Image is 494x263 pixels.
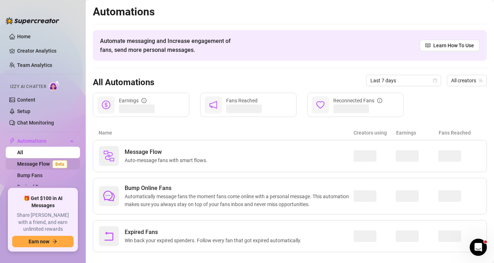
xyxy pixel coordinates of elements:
span: arrow-right [52,239,57,244]
a: Home [17,34,31,39]
a: Creator Analytics [17,45,74,57]
h3: All Automations [93,77,154,88]
article: Earnings [396,129,439,137]
span: Expired Fans [125,228,304,237]
article: Name [99,129,354,137]
span: Izzy AI Chatter [10,83,46,90]
h2: Automations [93,5,487,19]
span: thunderbolt [9,138,15,144]
span: info-circle [141,98,146,103]
span: Last 7 days [370,75,437,86]
img: logo-BBDzfeDw.svg [6,17,59,24]
a: Team Analytics [17,62,52,68]
span: All creators [451,75,483,86]
img: AI Chatter [49,81,60,91]
span: notification [209,101,218,109]
span: Message Flow [125,148,210,156]
article: Fans Reached [439,129,481,137]
span: Automations [17,135,68,147]
a: Chat Monitoring [17,120,54,126]
div: Earnings [119,97,146,104]
span: heart [316,101,325,109]
span: Automate messaging and Increase engagement of fans, send more personal messages. [100,36,238,54]
span: dollar [102,101,110,109]
a: Learn How To Use [420,40,480,51]
span: 🎁 Get $100 in AI Messages [12,195,74,209]
span: calendar [433,78,437,83]
a: Setup [17,108,30,114]
span: comment [103,190,115,202]
span: Automatically message fans the moment fans come online with a personal message. This automation m... [125,193,354,208]
span: team [479,78,483,83]
span: Auto-message fans with smart flows. [125,156,210,164]
a: Message FlowBeta [17,161,70,167]
a: All [17,150,23,155]
button: Earn nowarrow-right [12,236,74,247]
span: Earn now [29,239,49,244]
a: Bump Fans [17,172,43,178]
img: svg%3e [103,150,115,162]
span: rollback [103,230,115,242]
span: info-circle [377,98,382,103]
span: Beta [53,160,67,168]
span: Win back your expired spenders. Follow every fan that got expired automatically. [125,237,304,244]
a: Expired Fans [17,184,46,190]
span: Fans Reached [226,98,258,103]
iframe: Intercom live chat [470,239,487,256]
span: Bump Online Fans [125,184,354,193]
a: Content [17,97,35,103]
span: read [425,43,430,48]
span: Learn How To Use [433,42,474,49]
div: Reconnected Fans [333,97,382,104]
article: Creators using [354,129,396,137]
span: Share [PERSON_NAME] with a friend, and earn unlimited rewards [12,212,74,233]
